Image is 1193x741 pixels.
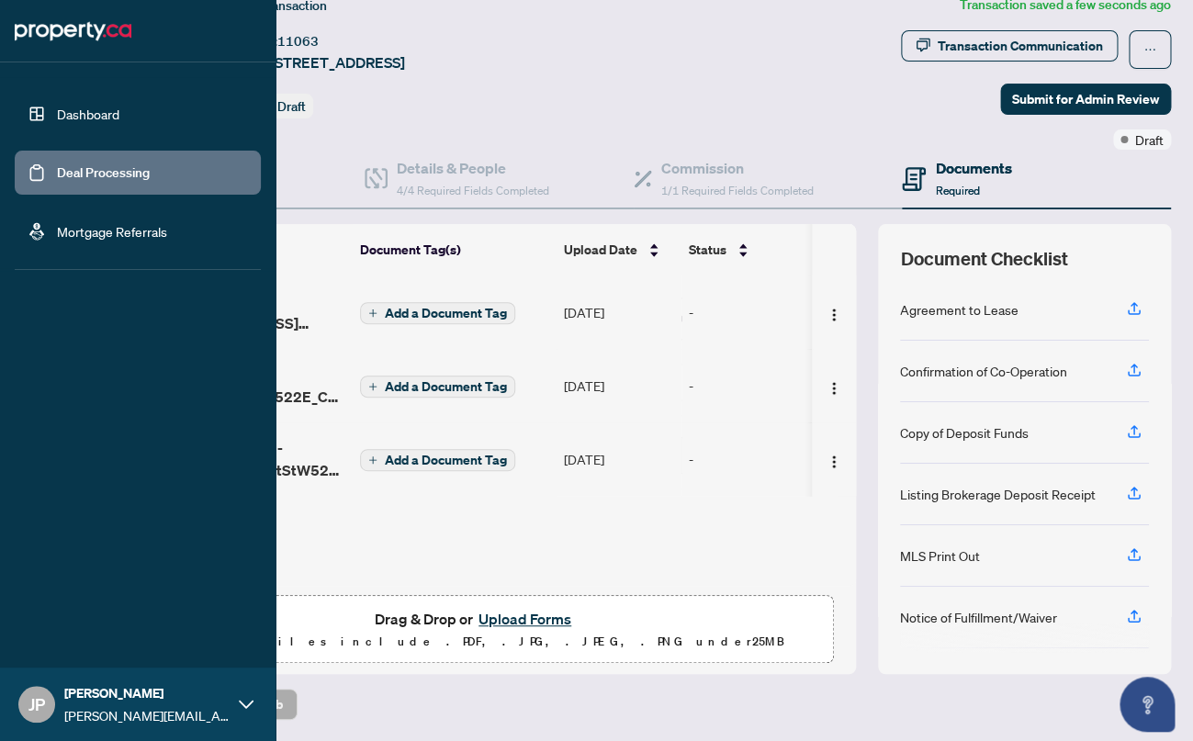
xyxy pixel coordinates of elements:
[900,299,1019,320] div: Agreement to Lease
[397,184,549,197] span: 4/4 Required Fields Completed
[900,361,1067,381] div: Confirmation of Co-Operation
[360,301,515,325] button: Add a Document Tag
[819,298,849,327] button: Logo
[118,596,833,664] span: Drag & Drop orUpload FormsSupported files include .PDF, .JPG, .JPEG, .PNG under25MB
[900,484,1096,504] div: Listing Brokerage Deposit Receipt
[360,376,515,398] button: Add a Document Tag
[827,455,841,469] img: Logo
[397,157,549,179] h4: Details & People
[827,381,841,396] img: Logo
[360,302,515,324] button: Add a Document Tag
[1000,84,1171,115] button: Submit for Admin Review
[385,380,507,393] span: Add a Document Tag
[360,449,515,471] button: Add a Document Tag
[900,545,980,566] div: MLS Print Out
[375,607,577,631] span: Drag & Drop or
[938,31,1103,61] div: Transaction Communication
[368,309,377,318] span: plus
[1120,677,1175,732] button: Open asap
[385,454,507,466] span: Add a Document Tag
[819,371,849,400] button: Logo
[129,631,822,653] p: Supported files include .PDF, .JPG, .JPEG, .PNG under 25 MB
[689,302,830,322] div: -
[277,98,306,115] span: Draft
[689,376,830,396] div: -
[1012,84,1159,114] span: Submit for Admin Review
[64,683,230,703] span: [PERSON_NAME]
[557,422,681,496] td: [DATE]
[57,164,150,181] a: Deal Processing
[28,691,45,717] span: JP
[277,33,319,50] span: 11063
[1143,43,1156,56] span: ellipsis
[557,224,681,275] th: Upload Date
[15,17,131,46] img: logo
[64,705,230,725] span: [PERSON_NAME][EMAIL_ADDRESS][DOMAIN_NAME]
[368,382,377,391] span: plus
[557,349,681,422] td: [DATE]
[819,444,849,474] button: Logo
[557,275,681,349] td: [DATE]
[681,224,838,275] th: Status
[689,449,830,469] div: -
[827,308,841,322] img: Logo
[900,246,1067,272] span: Document Checklist
[360,448,515,472] button: Add a Document Tag
[57,223,167,240] a: Mortgage Referrals
[385,307,507,320] span: Add a Document Tag
[228,51,405,73] span: 522E-[STREET_ADDRESS]
[661,157,814,179] h4: Commission
[353,224,557,275] th: Document Tag(s)
[900,422,1029,443] div: Copy of Deposit Funds
[661,184,814,197] span: 1/1 Required Fields Completed
[900,607,1057,627] div: Notice of Fulfillment/Waiver
[1135,129,1164,150] span: Draft
[564,240,637,260] span: Upload Date
[935,157,1011,179] h4: Documents
[935,184,979,197] span: Required
[689,240,726,260] span: Status
[57,106,119,122] a: Dashboard
[368,455,377,465] span: plus
[473,607,577,631] button: Upload Forms
[901,30,1118,62] button: Transaction Communication
[360,375,515,399] button: Add a Document Tag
